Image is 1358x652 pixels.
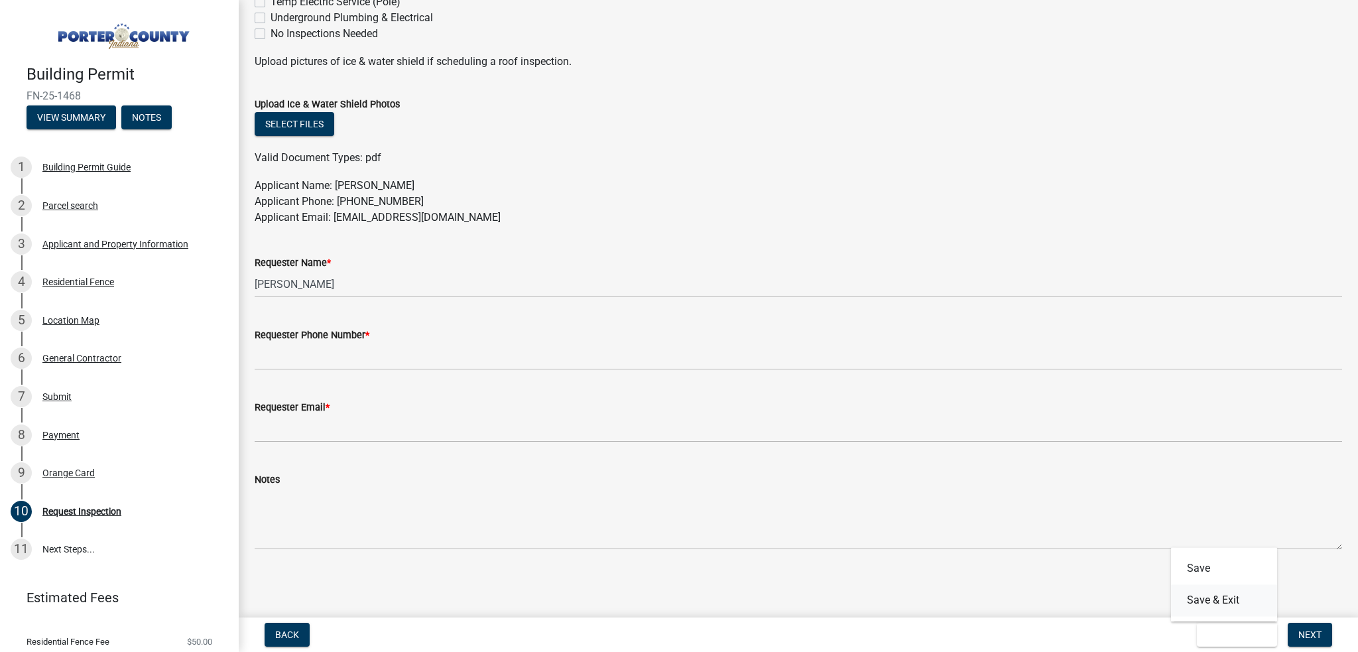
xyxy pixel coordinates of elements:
[11,386,32,407] div: 7
[11,501,32,522] div: 10
[27,14,217,51] img: Porter County, Indiana
[275,629,299,640] span: Back
[255,331,369,340] label: Requester Phone Number
[255,151,381,164] span: Valid Document Types: pdf
[42,392,72,401] div: Submit
[255,54,1342,70] p: Upload pictures of ice & water shield if scheduling a roof inspection.
[27,105,116,129] button: View Summary
[271,26,378,42] label: No Inspections Needed
[11,584,217,611] a: Estimated Fees
[27,65,228,84] h4: Building Permit
[11,310,32,331] div: 5
[11,348,32,369] div: 6
[42,507,121,516] div: Request Inspection
[42,239,188,249] div: Applicant and Property Information
[11,195,32,216] div: 2
[271,10,433,26] label: Underground Plumbing & Electrical
[187,637,212,646] span: $50.00
[27,90,212,102] span: FN-25-1468
[42,468,95,478] div: Orange Card
[42,316,99,325] div: Location Map
[1298,629,1322,640] span: Next
[11,462,32,484] div: 9
[42,277,114,287] div: Residential Fence
[11,539,32,560] div: 11
[42,430,80,440] div: Payment
[255,259,331,268] label: Requester Name
[1171,584,1277,616] button: Save & Exit
[1171,553,1277,584] button: Save
[121,105,172,129] button: Notes
[27,113,116,123] wm-modal-confirm: Summary
[11,424,32,446] div: 8
[265,623,310,647] button: Back
[1171,547,1277,621] div: Save & Exit
[255,112,334,136] button: Select files
[11,233,32,255] div: 3
[42,163,131,172] div: Building Permit Guide
[255,178,1342,226] p: Applicant Name: [PERSON_NAME] Applicant Phone: [PHONE_NUMBER] Applicant Email: [EMAIL_ADDRESS][DO...
[1207,629,1259,640] span: Save & Exit
[11,271,32,293] div: 4
[255,100,400,109] label: Upload Ice & Water Shield Photos
[27,637,109,646] span: Residential Fence Fee
[11,157,32,178] div: 1
[42,201,98,210] div: Parcel search
[1197,623,1277,647] button: Save & Exit
[121,113,172,123] wm-modal-confirm: Notes
[1288,623,1332,647] button: Next
[255,476,280,485] label: Notes
[42,354,121,363] div: General Contractor
[255,403,330,413] label: Requester Email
